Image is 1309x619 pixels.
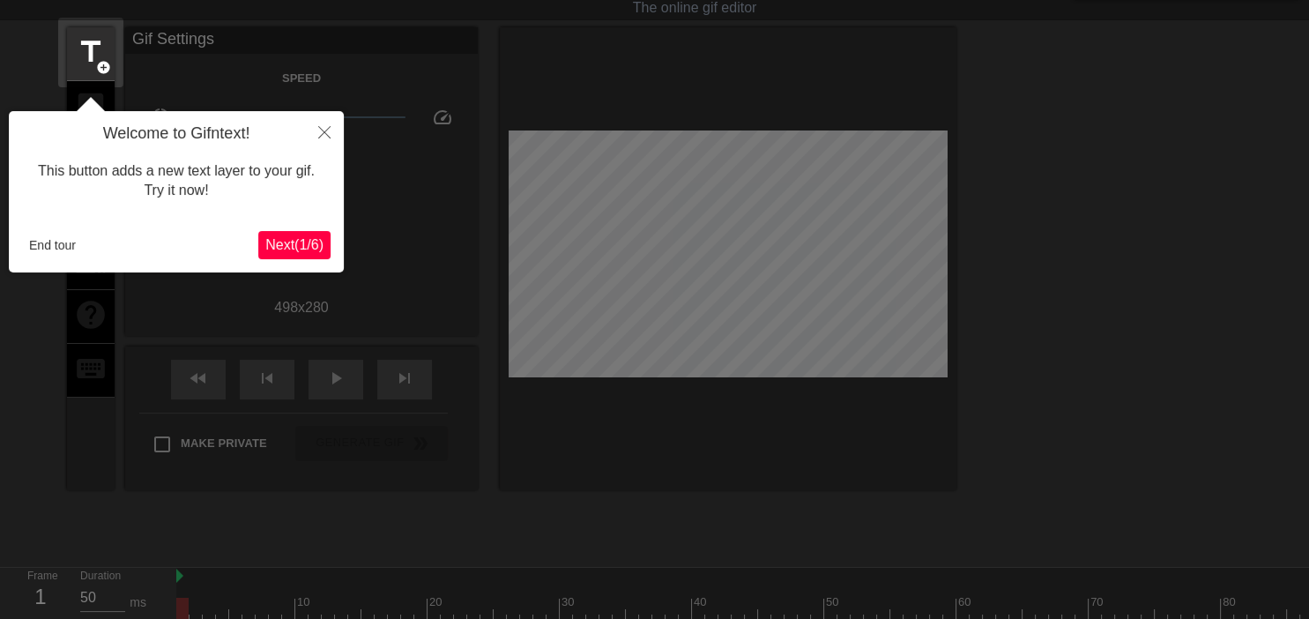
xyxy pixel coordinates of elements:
div: This button adds a new text layer to your gif. Try it now! [22,144,331,219]
button: Close [305,111,344,152]
h4: Welcome to Gifntext! [22,124,331,144]
button: End tour [22,232,83,258]
button: Next [258,231,331,259]
span: Next ( 1 / 6 ) [265,237,324,252]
